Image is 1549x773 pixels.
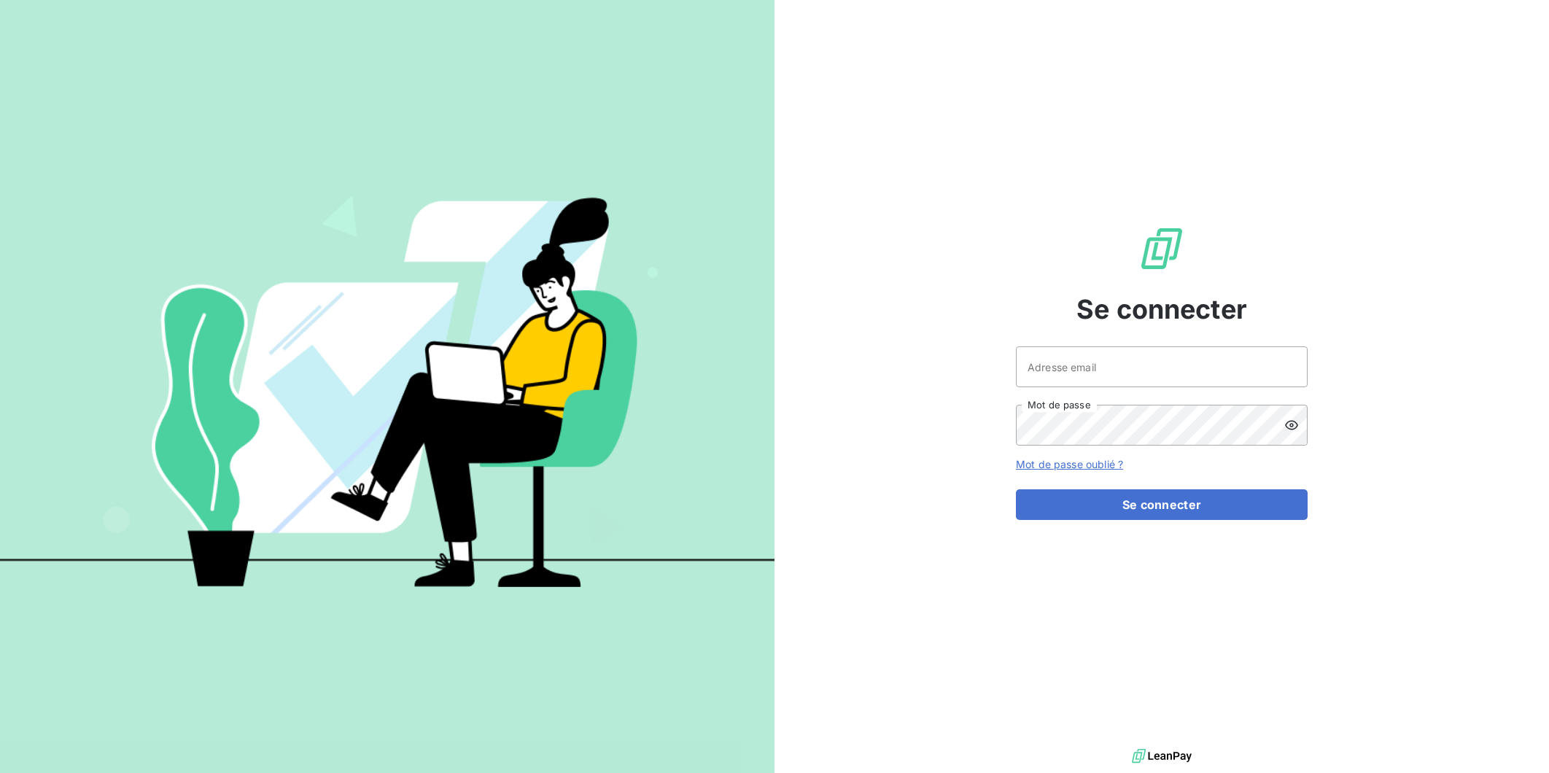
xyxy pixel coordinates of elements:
[1016,458,1123,470] a: Mot de passe oublié ?
[1016,489,1308,520] button: Se connecter
[1138,225,1185,272] img: Logo LeanPay
[1076,290,1247,329] span: Se connecter
[1132,745,1192,767] img: logo
[1016,346,1308,387] input: placeholder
